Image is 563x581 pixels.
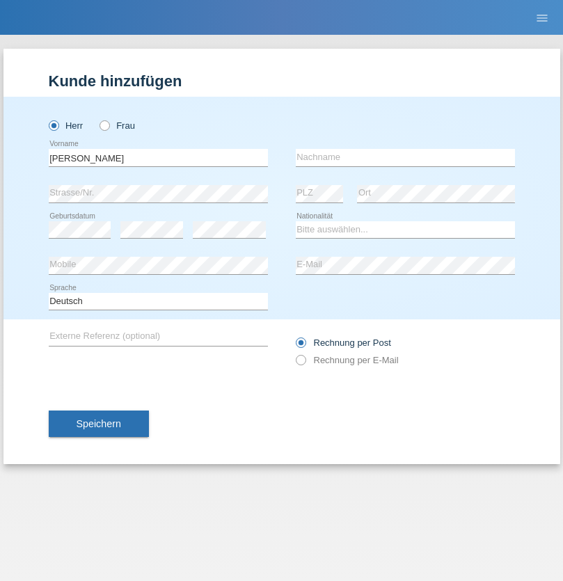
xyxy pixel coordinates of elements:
[77,418,121,429] span: Speichern
[100,120,135,131] label: Frau
[535,11,549,25] i: menu
[528,13,556,22] a: menu
[296,355,399,365] label: Rechnung per E-Mail
[100,120,109,129] input: Frau
[49,120,58,129] input: Herr
[296,337,391,348] label: Rechnung per Post
[49,72,515,90] h1: Kunde hinzufügen
[296,355,305,372] input: Rechnung per E-Mail
[49,120,84,131] label: Herr
[296,337,305,355] input: Rechnung per Post
[49,411,149,437] button: Speichern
